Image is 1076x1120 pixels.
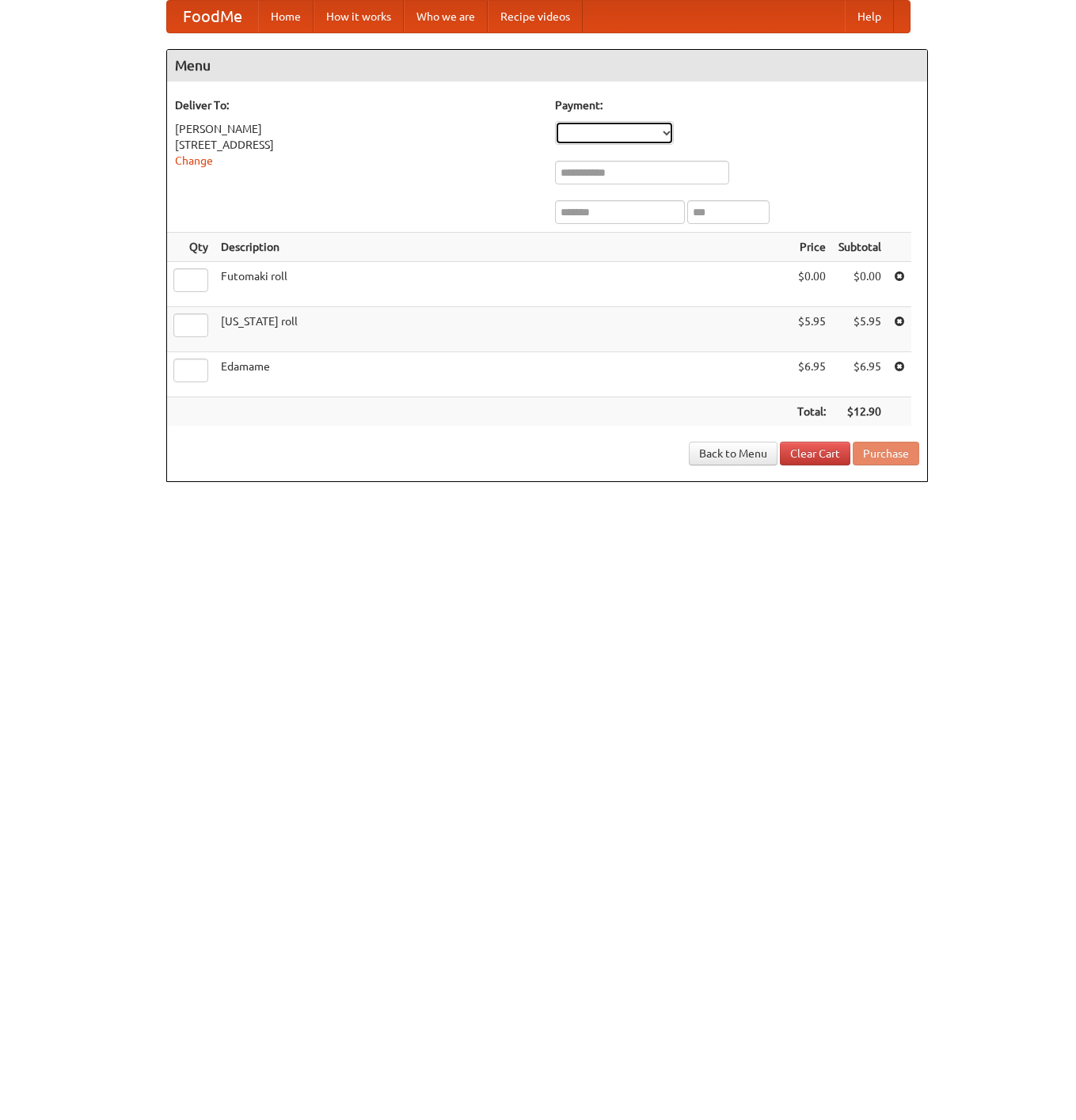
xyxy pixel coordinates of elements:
td: Edamame [215,352,791,397]
th: Description [215,233,791,262]
td: Futomaki roll [215,262,791,307]
td: $5.95 [832,307,888,352]
a: FoodMe [167,1,258,32]
td: [US_STATE] roll [215,307,791,352]
h4: Menu [167,50,927,82]
div: [STREET_ADDRESS] [175,137,539,153]
th: Total: [791,397,832,427]
div: [PERSON_NAME] [175,121,539,137]
button: Purchase [853,442,919,465]
a: Who we are [404,1,488,32]
a: Back to Menu [689,442,778,465]
td: $0.00 [791,262,832,307]
th: Qty [167,233,215,262]
td: $6.95 [832,352,888,397]
td: $6.95 [791,352,832,397]
th: $12.90 [832,397,888,427]
a: Home [258,1,314,32]
a: Change [175,154,213,167]
h5: Payment: [555,97,919,113]
a: Clear Cart [780,442,850,465]
a: Recipe videos [488,1,583,32]
a: Help [845,1,894,32]
td: $5.95 [791,307,832,352]
h5: Deliver To: [175,97,539,113]
th: Price [791,233,832,262]
td: $0.00 [832,262,888,307]
th: Subtotal [832,233,888,262]
a: How it works [314,1,404,32]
